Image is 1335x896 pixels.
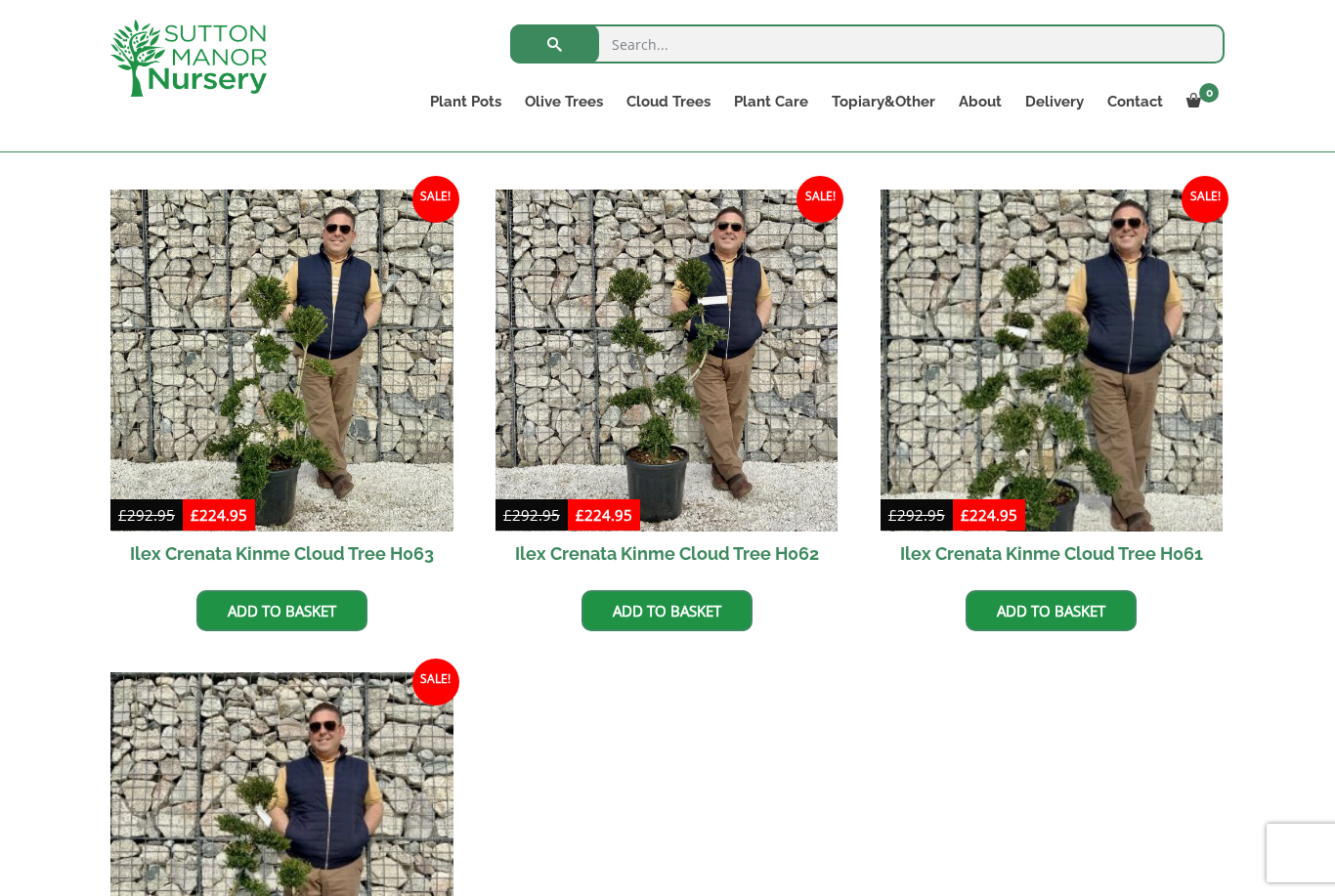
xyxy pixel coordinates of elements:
[513,88,615,115] a: Olive Trees
[495,190,839,576] a: Sale! Ilex Crenata Kinme Cloud Tree H062
[110,190,453,533] img: Ilex Crenata Kinme Cloud Tree H063
[196,590,367,631] a: Add to basket: “Ilex Crenata Kinme Cloud Tree H063”
[881,190,1224,576] a: Sale! Ilex Crenata Kinme Cloud Tree H061
[1175,88,1225,115] a: 0
[576,505,632,525] bdi: 224.95
[110,532,453,576] h2: Ilex Crenata Kinme Cloud Tree H063
[495,532,839,576] h2: Ilex Crenata Kinme Cloud Tree H062
[1096,88,1175,115] a: Contact
[961,505,969,525] span: £
[412,176,459,223] span: Sale!
[961,505,1017,525] bdi: 224.95
[418,88,513,115] a: Plant Pots
[503,505,512,525] span: £
[412,659,459,705] span: Sale!
[1199,83,1219,103] span: 0
[503,505,560,525] bdi: 292.95
[1182,176,1228,223] span: Sale!
[191,505,199,525] span: £
[118,505,127,525] span: £
[510,24,1225,64] input: Search...
[1013,88,1096,115] a: Delivery
[881,532,1224,576] h2: Ilex Crenata Kinme Cloud Tree H061
[797,176,843,223] span: Sale!
[110,190,453,576] a: Sale! Ilex Crenata Kinme Cloud Tree H063
[576,505,584,525] span: £
[888,505,897,525] span: £
[110,20,267,97] img: logo
[947,88,1013,115] a: About
[881,190,1224,533] img: Ilex Crenata Kinme Cloud Tree H061
[966,590,1137,631] a: Add to basket: “Ilex Crenata Kinme Cloud Tree H061”
[118,505,175,525] bdi: 292.95
[722,88,820,115] a: Plant Care
[615,88,722,115] a: Cloud Trees
[495,190,839,533] img: Ilex Crenata Kinme Cloud Tree H062
[581,590,753,631] a: Add to basket: “Ilex Crenata Kinme Cloud Tree H062”
[888,505,945,525] bdi: 292.95
[820,88,947,115] a: Topiary&Other
[191,505,247,525] bdi: 224.95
